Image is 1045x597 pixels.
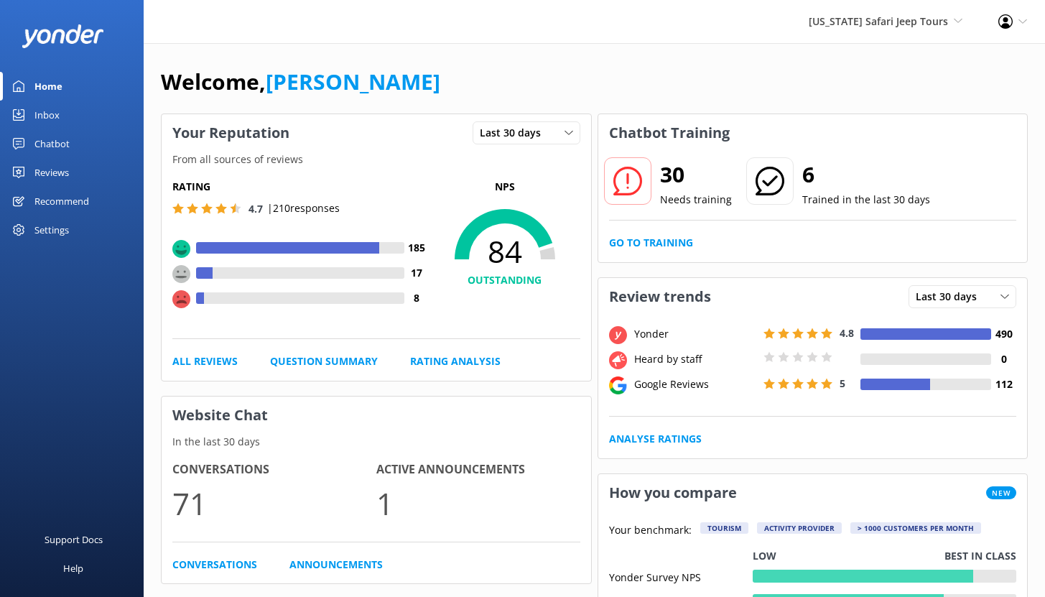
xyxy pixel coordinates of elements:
[34,101,60,129] div: Inbox
[34,158,69,187] div: Reviews
[162,114,300,152] h3: Your Reputation
[991,351,1016,367] h4: 0
[429,179,580,195] p: NPS
[802,157,930,192] h2: 6
[840,376,845,390] span: 5
[267,200,340,216] p: | 210 responses
[172,557,257,573] a: Conversations
[162,434,591,450] p: In the last 30 days
[840,326,854,340] span: 4.8
[480,125,549,141] span: Last 30 days
[986,486,1016,499] span: New
[270,353,378,369] a: Question Summary
[249,202,263,216] span: 4.7
[631,376,760,392] div: Google Reviews
[660,157,732,192] h2: 30
[753,548,776,564] p: Low
[376,479,580,527] p: 1
[991,326,1016,342] h4: 490
[609,235,693,251] a: Go to Training
[289,557,383,573] a: Announcements
[34,129,70,158] div: Chatbot
[850,522,981,534] div: > 1000 customers per month
[631,351,760,367] div: Heard by staff
[34,187,89,216] div: Recommend
[700,522,748,534] div: Tourism
[802,192,930,208] p: Trained in the last 30 days
[991,376,1016,392] h4: 112
[404,240,429,256] h4: 185
[266,67,440,96] a: [PERSON_NAME]
[631,326,760,342] div: Yonder
[172,353,238,369] a: All Reviews
[376,461,580,479] h4: Active Announcements
[757,522,842,534] div: Activity Provider
[429,233,580,269] span: 84
[609,570,753,583] div: Yonder Survey NPS
[609,522,692,540] p: Your benchmark:
[609,431,702,447] a: Analyse Ratings
[63,554,83,583] div: Help
[404,290,429,306] h4: 8
[404,265,429,281] h4: 17
[172,479,376,527] p: 71
[809,14,948,28] span: [US_STATE] Safari Jeep Tours
[34,72,62,101] div: Home
[598,474,748,512] h3: How you compare
[172,461,376,479] h4: Conversations
[660,192,732,208] p: Needs training
[34,216,69,244] div: Settings
[22,24,104,48] img: yonder-white-logo.png
[162,397,591,434] h3: Website Chat
[161,65,440,99] h1: Welcome,
[598,114,740,152] h3: Chatbot Training
[916,289,985,305] span: Last 30 days
[429,272,580,288] h4: OUTSTANDING
[45,525,103,554] div: Support Docs
[172,179,429,195] h5: Rating
[410,353,501,369] a: Rating Analysis
[162,152,591,167] p: From all sources of reviews
[598,278,722,315] h3: Review trends
[944,548,1016,564] p: Best in class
